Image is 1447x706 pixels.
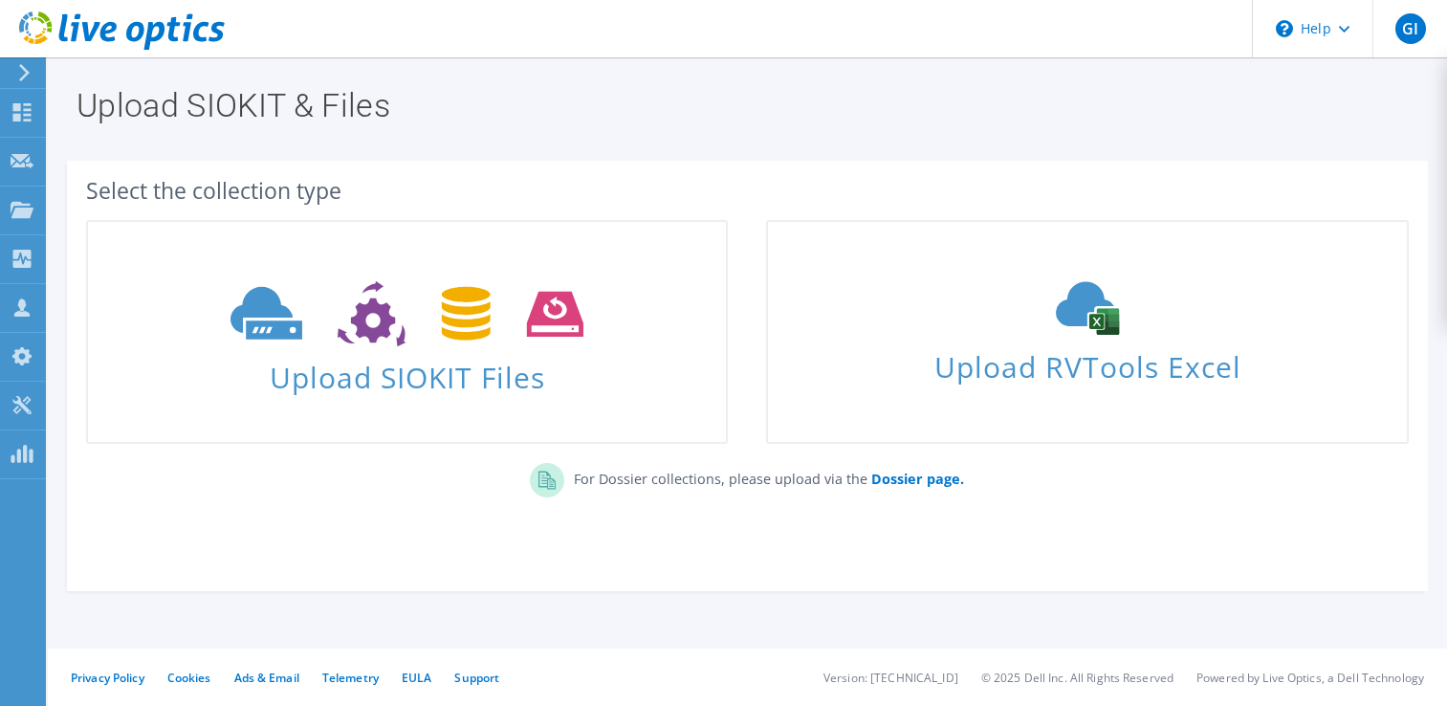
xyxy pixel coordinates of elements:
[167,670,211,686] a: Cookies
[871,470,964,488] b: Dossier page.
[1276,20,1293,37] svg: \n
[454,670,499,686] a: Support
[86,180,1409,201] div: Select the collection type
[1196,670,1424,686] li: Powered by Live Optics, a Dell Technology
[867,470,964,488] a: Dossier page.
[77,89,1409,121] h1: Upload SIOKIT & Files
[981,670,1173,686] li: © 2025 Dell Inc. All Rights Reserved
[322,670,379,686] a: Telemetry
[1395,13,1426,44] span: GI
[88,351,726,392] span: Upload SIOKIT Files
[402,670,431,686] a: EULA
[86,220,728,444] a: Upload SIOKIT Files
[766,220,1408,444] a: Upload RVTools Excel
[823,670,958,686] li: Version: [TECHNICAL_ID]
[564,463,964,490] p: For Dossier collections, please upload via the
[234,670,299,686] a: Ads & Email
[71,670,144,686] a: Privacy Policy
[768,342,1406,383] span: Upload RVTools Excel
